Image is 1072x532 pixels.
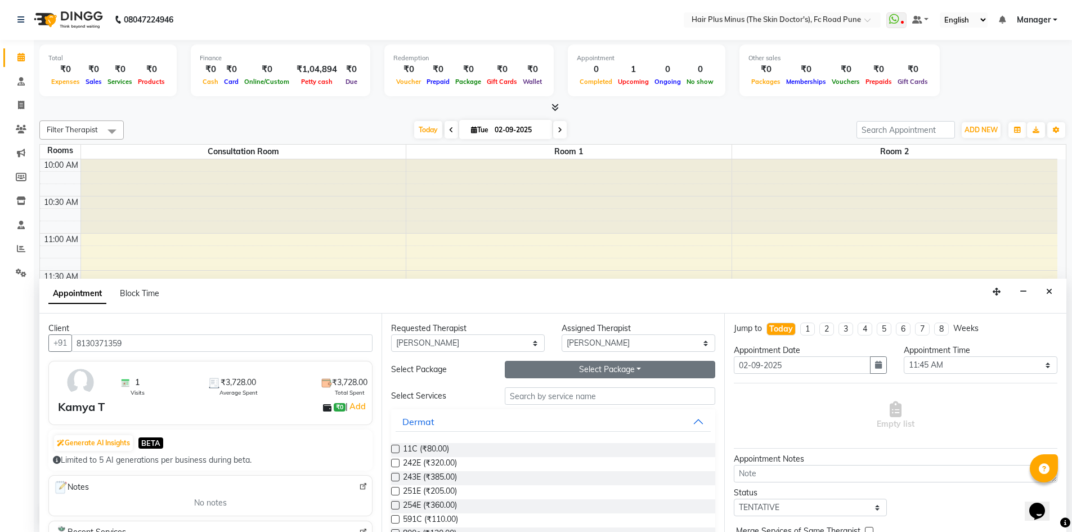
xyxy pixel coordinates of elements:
[342,63,361,76] div: ₹0
[484,78,520,86] span: Gift Cards
[414,121,442,138] span: Today
[29,4,106,35] img: logo
[732,145,1057,159] span: Room 2
[877,401,914,430] span: Empty list
[577,78,615,86] span: Completed
[877,323,891,336] li: 5
[131,388,145,397] span: Visits
[348,400,367,413] a: Add
[135,63,168,76] div: ₹0
[505,387,715,405] input: Search by service name
[965,126,998,134] span: ADD NEW
[48,63,83,76] div: ₹0
[42,196,80,208] div: 10:30 AM
[200,63,221,76] div: ₹0
[105,63,135,76] div: ₹0
[452,78,484,86] span: Package
[292,63,342,76] div: ₹1,04,894
[396,412,710,432] button: Dermat
[734,487,887,499] div: Status
[838,323,853,336] li: 3
[734,323,762,334] div: Jump to
[241,78,292,86] span: Online/Custom
[856,121,955,138] input: Search Appointment
[83,78,105,86] span: Sales
[53,454,368,466] div: Limited to 5 AI generations per business during beta.
[652,63,684,76] div: 0
[48,78,83,86] span: Expenses
[383,390,496,402] div: Select Services
[829,63,863,76] div: ₹0
[819,323,834,336] li: 2
[54,435,133,451] button: Generate AI Insights
[138,437,163,448] span: BETA
[194,497,227,509] span: No notes
[406,145,732,159] span: Room 1
[684,78,716,86] span: No show
[904,345,1057,356] div: Appointment Time
[520,63,545,76] div: ₹0
[424,63,452,76] div: ₹0
[783,63,829,76] div: ₹0
[40,145,80,157] div: Rooms
[953,323,979,334] div: Weeks
[1041,283,1057,301] button: Close
[105,78,135,86] span: Services
[48,334,72,352] button: +91
[748,78,783,86] span: Packages
[468,126,491,134] span: Tue
[403,457,457,471] span: 242E (₹320.00)
[829,78,863,86] span: Vouchers
[684,63,716,76] div: 0
[47,125,98,134] span: Filter Therapist
[403,471,457,485] span: 243E (₹385.00)
[895,78,931,86] span: Gift Cards
[452,63,484,76] div: ₹0
[520,78,545,86] span: Wallet
[895,63,931,76] div: ₹0
[896,323,910,336] li: 6
[615,78,652,86] span: Upcoming
[652,78,684,86] span: Ongoing
[221,377,256,388] span: ₹3,728.00
[402,415,434,428] div: Dermat
[241,63,292,76] div: ₹0
[577,63,615,76] div: 0
[734,345,887,356] div: Appointment Date
[391,323,545,334] div: Requested Therapist
[120,288,159,298] span: Block Time
[334,403,346,412] span: ₹0
[915,323,930,336] li: 7
[769,323,793,335] div: Today
[346,400,367,413] span: |
[562,323,715,334] div: Assigned Therapist
[335,388,365,397] span: Total Spent
[83,63,105,76] div: ₹0
[200,78,221,86] span: Cash
[748,63,783,76] div: ₹0
[783,78,829,86] span: Memberships
[71,334,373,352] input: Search by Name/Mobile/Email/Code
[124,4,173,35] b: 08047224946
[800,323,815,336] li: 1
[81,145,406,159] span: Consultation Room
[734,453,1057,465] div: Appointment Notes
[135,377,140,388] span: 1
[1017,14,1051,26] span: Manager
[48,284,106,304] span: Appointment
[403,499,457,513] span: 254E (₹360.00)
[298,78,335,86] span: Petty cash
[863,78,895,86] span: Prepaids
[135,78,168,86] span: Products
[221,78,241,86] span: Card
[491,122,548,138] input: 2025-09-02
[53,480,89,495] span: Notes
[393,78,424,86] span: Voucher
[748,53,931,63] div: Other sales
[42,159,80,171] div: 10:00 AM
[1025,487,1061,521] iframe: chat widget
[403,443,449,457] span: 11C (₹80.00)
[863,63,895,76] div: ₹0
[332,377,367,388] span: ₹3,728.00
[42,271,80,283] div: 11:30 AM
